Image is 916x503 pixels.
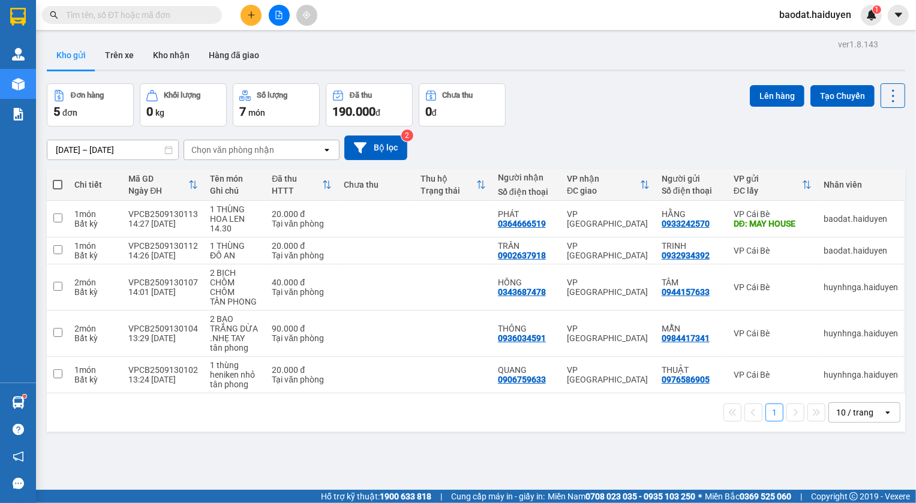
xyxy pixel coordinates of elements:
[376,108,380,118] span: đ
[128,174,188,183] div: Mã GD
[734,219,812,228] div: DĐ: MAY HOUSE
[128,209,198,219] div: VPCB2509130113
[155,108,164,118] span: kg
[866,10,877,20] img: icon-new-feature
[272,174,322,183] div: Đã thu
[567,174,640,183] div: VP nhận
[140,83,227,126] button: Khối lượng0kg
[875,5,879,14] span: 1
[12,48,25,61] img: warehouse-icon
[266,169,338,201] th: Toggle SortBy
[12,108,25,121] img: solution-icon
[146,104,153,119] span: 0
[451,490,545,503] span: Cung cấp máy in - giấy in:
[824,180,898,189] div: Nhân viên
[498,241,555,251] div: TRÂN
[498,287,546,297] div: 0343687478
[241,5,262,26] button: plus
[498,278,555,287] div: HỒNG
[272,324,332,333] div: 90.000 đ
[210,251,260,260] div: ĐỒ AN
[53,104,60,119] span: 5
[662,186,722,195] div: Số điện thoại
[272,241,332,251] div: 20.000 đ
[332,104,376,119] span: 190.000
[74,365,116,375] div: 1 món
[734,246,812,255] div: VP Cái Bè
[824,282,898,292] div: huynhnga.haiduyen
[12,78,25,91] img: warehouse-icon
[62,108,77,118] span: đơn
[401,129,413,141] sup: 2
[734,329,812,338] div: VP Cái Bè
[74,209,116,219] div: 1 món
[662,333,710,343] div: 0984417341
[47,41,95,70] button: Kho gửi
[74,180,116,189] div: Chi tiết
[498,219,546,228] div: 0364666519
[425,104,432,119] span: 0
[128,365,198,375] div: VPCB2509130102
[143,41,199,70] button: Kho nhận
[498,333,546,343] div: 0936034591
[210,379,260,389] div: tân phong
[824,329,898,338] div: huynhnga.haiduyen
[248,108,265,118] span: món
[47,140,178,159] input: Select a date range.
[326,83,413,126] button: Đã thu190.000đ
[233,83,320,126] button: Số lượng7món
[257,91,287,100] div: Số lượng
[269,5,290,26] button: file-add
[74,241,116,251] div: 1 món
[344,180,409,189] div: Chưa thu
[824,246,898,255] div: baodat.haiduyen
[662,324,722,333] div: MẪN
[498,209,555,219] div: PHÁT
[13,424,24,435] span: question-circle
[498,365,555,375] div: QUANG
[698,494,702,499] span: ⚪️
[498,375,546,384] div: 0906759633
[849,492,858,501] span: copyright
[74,324,116,333] div: 2 món
[210,268,260,297] div: 2 BỊCH CHÔM CHÔM
[873,5,881,14] sup: 1
[734,174,802,183] div: VP gửi
[810,85,875,107] button: Tạo Chuyến
[567,209,650,228] div: VP [GEOGRAPHIC_DATA]
[662,251,710,260] div: 0932934392
[272,375,332,384] div: Tại văn phòng
[734,282,812,292] div: VP Cái Bè
[800,490,802,503] span: |
[272,219,332,228] div: Tại văn phòng
[74,333,116,343] div: Bất kỳ
[321,490,431,503] span: Hỗ trợ kỹ thuật:
[272,333,332,343] div: Tại văn phòng
[275,11,283,19] span: file-add
[296,5,317,26] button: aim
[239,104,246,119] span: 7
[210,174,260,183] div: Tên món
[567,241,650,260] div: VP [GEOGRAPHIC_DATA]
[765,403,783,421] button: 1
[838,38,878,51] div: ver 1.8.143
[883,408,893,417] svg: open
[128,324,198,333] div: VPCB2509130104
[440,490,442,503] span: |
[567,365,650,384] div: VP [GEOGRAPHIC_DATA]
[662,375,710,384] div: 0976586905
[128,219,198,228] div: 14:27 [DATE]
[443,91,473,100] div: Chưa thu
[74,278,116,287] div: 2 món
[498,324,555,333] div: THÔNG
[128,278,198,287] div: VPCB2509130107
[662,241,722,251] div: TRINH
[728,169,818,201] th: Toggle SortBy
[210,241,260,251] div: 1 THÙNG
[47,83,134,126] button: Đơn hàng5đơn
[419,83,506,126] button: Chưa thu0đ
[344,135,407,160] button: Bộ lọc
[421,174,476,183] div: Thu hộ
[210,204,260,224] div: 1 THÙNG HOA LEN
[74,375,116,384] div: Bất kỳ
